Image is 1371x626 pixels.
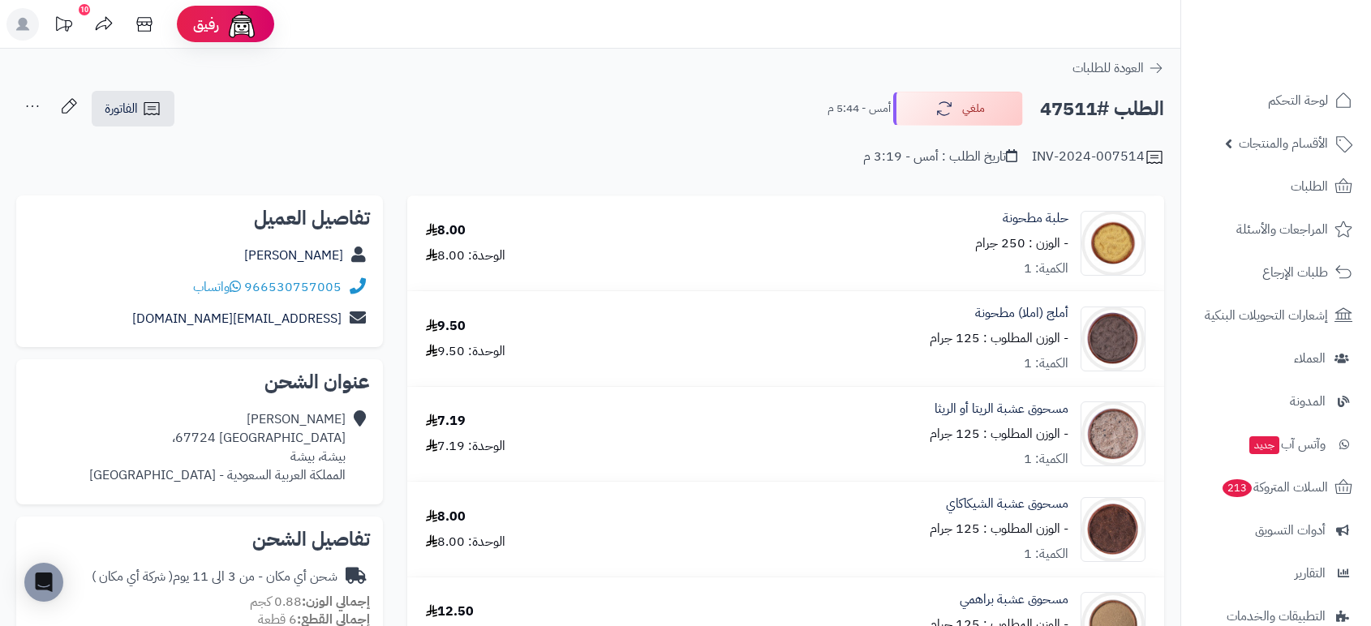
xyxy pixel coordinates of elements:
a: أدوات التسويق [1191,511,1361,550]
div: 7.19 [426,412,466,431]
button: ملغي [893,92,1023,126]
div: الكمية: 1 [1024,259,1068,278]
span: لوحة التحكم [1268,89,1328,112]
img: 1662097306-Amaala%20Powder-90x90.jpg [1081,307,1145,371]
div: الوحدة: 8.00 [426,247,505,265]
strong: إجمالي الوزن: [302,592,370,611]
a: المدونة [1191,382,1361,421]
div: تاريخ الطلب : أمس - 3:19 م [863,148,1017,166]
span: الفاتورة [105,99,138,118]
a: وآتس آبجديد [1191,425,1361,464]
h2: الطلب #47511 [1040,92,1164,126]
a: لوحة التحكم [1191,81,1361,120]
a: طلبات الإرجاع [1191,253,1361,292]
a: حلبة مطحونة [1003,209,1068,228]
a: [PERSON_NAME] [244,246,343,265]
a: تحديثات المنصة [43,8,84,45]
span: ( شركة أي مكان ) [92,567,173,586]
a: مسحوق عشبة الشيكاكاي [946,495,1068,513]
small: - الوزن المطلوب : 125 جرام [930,328,1068,348]
img: 1634730636-Fenugreek%20Powder%20Qassim-90x90.jpg [1081,211,1145,276]
a: المراجعات والأسئلة [1191,210,1361,249]
span: رفيق [193,15,219,34]
span: أدوات التسويق [1255,519,1326,542]
span: السلات المتروكة [1221,476,1328,499]
a: واتساب [193,277,241,297]
small: - الوزن المطلوب : 125 جرام [930,424,1068,444]
a: التقارير [1191,554,1361,593]
h2: عنوان الشحن [29,372,370,392]
div: الوحدة: 7.19 [426,437,505,456]
span: الطلبات [1291,175,1328,198]
h2: تفاصيل العميل [29,208,370,228]
span: إشعارات التحويلات البنكية [1205,304,1328,327]
small: - الوزن المطلوب : 125 جرام [930,519,1068,538]
span: المراجعات والأسئلة [1236,218,1328,241]
a: مسحوق عشبة براهمي [960,590,1068,609]
div: الكمية: 1 [1024,545,1068,564]
small: 0.88 كجم [250,592,370,611]
div: 12.50 [426,602,474,621]
div: Open Intercom Messenger [24,563,63,602]
span: 213 [1223,479,1252,497]
span: وآتس آب [1248,433,1326,456]
a: 966530757005 [244,277,342,297]
a: الطلبات [1191,167,1361,206]
div: INV-2024-007514 [1032,148,1164,167]
span: جديد [1249,436,1279,454]
a: مسحوق عشبة الريتا أو الريثا [935,400,1068,418]
div: 9.50 [426,317,466,336]
img: 1662098715-Shikakai%20Powder-90x90.jpg [1081,497,1145,562]
span: العملاء [1294,347,1326,370]
div: الوحدة: 9.50 [426,342,505,361]
div: 10 [79,4,90,15]
a: العودة للطلبات [1072,58,1164,78]
img: ai-face.png [226,8,258,41]
small: أمس - 5:44 م [827,101,891,117]
a: [EMAIL_ADDRESS][DOMAIN_NAME] [132,309,342,328]
div: الكمية: 1 [1024,354,1068,373]
span: التقارير [1295,562,1326,585]
div: 8.00 [426,221,466,240]
div: الكمية: 1 [1024,450,1068,469]
div: [PERSON_NAME] [GEOGRAPHIC_DATA] 67724، بيشة، بيشة المملكة العربية السعودية - [GEOGRAPHIC_DATA] [89,410,346,484]
a: الفاتورة [92,91,174,126]
small: - الوزن : 250 جرام [975,234,1068,253]
span: الأقسام والمنتجات [1239,132,1328,155]
a: العملاء [1191,339,1361,378]
span: المدونة [1290,390,1326,413]
h2: تفاصيل الشحن [29,530,370,549]
a: أملج (املا) مطحونة [975,304,1068,323]
span: العودة للطلبات [1072,58,1144,78]
a: السلات المتروكة213 [1191,468,1361,507]
span: طلبات الإرجاع [1262,261,1328,284]
div: شحن أي مكان - من 3 الى 11 يوم [92,568,337,586]
a: إشعارات التحويلات البنكية [1191,296,1361,335]
img: 1667661777-Reetha%20Powder-90x90.jpg [1081,401,1145,466]
div: 8.00 [426,508,466,526]
div: الوحدة: 8.00 [426,533,505,551]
